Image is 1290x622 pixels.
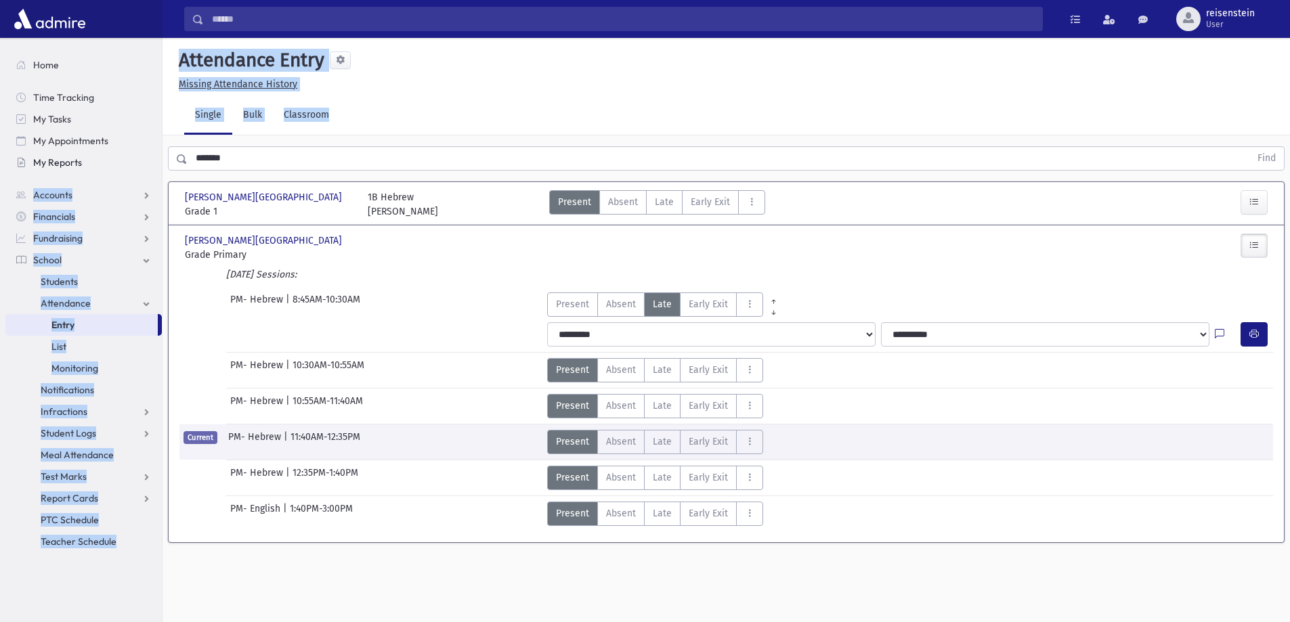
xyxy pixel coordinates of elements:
span: Financials [33,210,75,223]
span: User [1206,19,1255,30]
span: Accounts [33,189,72,201]
span: Test Marks [41,470,87,483]
span: PM- Hebrew [230,358,286,382]
span: List [51,340,66,353]
span: My Reports [33,156,82,169]
div: AttTypes [547,466,763,490]
span: Absent [606,435,636,449]
a: List [5,336,162,357]
a: Financials [5,206,162,227]
span: Students [41,275,78,288]
span: PM- Hebrew [230,466,286,490]
span: Absent [606,470,636,485]
a: Entry [5,314,158,336]
a: My Reports [5,152,162,173]
a: Meal Attendance [5,444,162,466]
span: Fundraising [33,232,83,244]
span: Report Cards [41,492,98,504]
span: Present [556,435,589,449]
span: Early Exit [689,363,728,377]
a: Missing Attendance History [173,79,297,90]
span: Early Exit [689,297,728,311]
a: Attendance [5,292,162,314]
h5: Attendance Entry [173,49,324,72]
span: 1:40PM-3:00PM [290,502,353,526]
div: AttTypes [547,430,763,454]
span: Late [653,470,672,485]
a: Notifications [5,379,162,401]
div: AttTypes [547,292,784,317]
span: PTC Schedule [41,514,99,526]
div: AttTypes [549,190,765,219]
a: Single [184,97,232,135]
span: 12:35PM-1:40PM [293,466,358,490]
span: Present [556,363,589,377]
span: My Tasks [33,113,71,125]
span: 11:40AM-12:35PM [291,430,360,454]
img: AdmirePro [11,5,89,32]
span: 10:30AM-10:55AM [293,358,364,382]
span: Infractions [41,405,87,418]
span: | [283,502,290,526]
span: Time Tracking [33,91,94,104]
span: PM- Hebrew [230,292,286,317]
span: | [286,292,293,317]
a: PTC Schedule [5,509,162,531]
span: Notifications [41,384,94,396]
span: Present [556,470,589,485]
a: Report Cards [5,487,162,509]
span: Early Exit [689,399,728,413]
span: Absent [608,195,638,209]
a: My Tasks [5,108,162,130]
input: Search [204,7,1042,31]
span: Absent [606,363,636,377]
a: Teacher Schedule [5,531,162,552]
span: Early Exit [689,435,728,449]
span: Present [558,195,591,209]
span: Early Exit [689,470,728,485]
span: Late [653,399,672,413]
div: AttTypes [547,358,763,382]
span: Entry [51,319,74,331]
span: reisenstein [1206,8,1255,19]
span: | [286,466,293,490]
u: Missing Attendance History [179,79,297,90]
a: School [5,249,162,271]
span: | [284,430,291,454]
span: [PERSON_NAME][GEOGRAPHIC_DATA] [185,190,345,204]
div: 1B Hebrew [PERSON_NAME] [368,190,438,219]
a: Monitoring [5,357,162,379]
span: Present [556,399,589,413]
span: Present [556,297,589,311]
a: Student Logs [5,422,162,444]
span: Early Exit [689,506,728,520]
span: [PERSON_NAME][GEOGRAPHIC_DATA] [185,234,345,248]
span: Meal Attendance [41,449,114,461]
a: Fundraising [5,227,162,249]
div: AttTypes [547,502,763,526]
span: | [286,358,293,382]
span: PM- Hebrew [230,394,286,418]
span: Absent [606,506,636,520]
a: All Prior [763,292,784,303]
span: Present [556,506,589,520]
span: 8:45AM-10:30AM [293,292,360,317]
a: Test Marks [5,466,162,487]
a: All Later [763,303,784,314]
a: Time Tracking [5,87,162,108]
span: My Appointments [33,135,108,147]
span: School [33,254,62,266]
span: Home [33,59,59,71]
span: Attendance [41,297,91,309]
a: Home [5,54,162,76]
i: [DATE] Sessions: [226,269,297,280]
a: Bulk [232,97,273,135]
span: Current [184,431,217,444]
a: Students [5,271,162,292]
span: 10:55AM-11:40AM [293,394,363,418]
span: Monitoring [51,362,98,374]
span: Grade 1 [185,204,354,219]
span: Late [653,363,672,377]
span: Late [655,195,674,209]
a: Infractions [5,401,162,422]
